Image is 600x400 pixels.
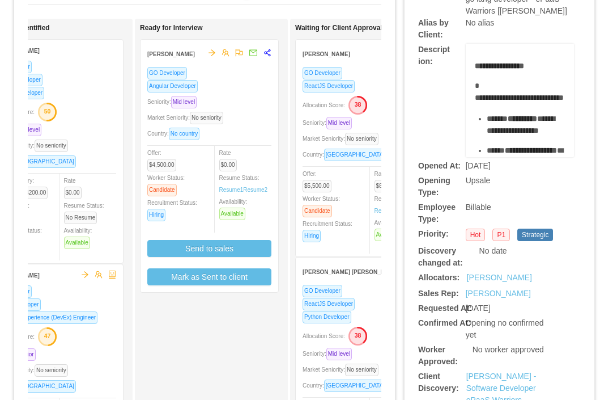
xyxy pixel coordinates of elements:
[147,150,181,168] span: Offer:
[147,99,201,105] span: Seniority:
[473,345,544,354] span: No worker approved
[303,102,345,108] span: Allocation Score:
[355,332,361,339] text: 38
[95,271,103,279] span: team
[345,95,368,113] button: 38
[375,196,415,214] span: Resume Status:
[169,128,199,140] span: No country
[418,45,450,66] b: Description:
[375,220,405,238] span: Availability:
[64,228,95,246] span: Availability:
[375,171,408,189] span: Rate
[219,159,237,171] span: $0.00
[64,203,104,221] span: Resume Status:
[466,289,531,298] a: [PERSON_NAME]
[375,229,401,241] span: Available
[303,51,350,57] strong: [PERSON_NAME]
[303,298,355,310] span: ReactJS Developer
[418,18,449,39] b: Alias by Client:
[295,24,454,32] h1: Waiting for Client Approval
[243,186,267,194] a: Resume2
[147,51,195,57] strong: [PERSON_NAME]
[345,133,378,145] span: No seniority
[190,112,223,124] span: No seniority
[466,304,491,313] span: [DATE]
[64,187,82,199] span: $0.00
[64,178,86,196] span: Rate
[14,155,76,168] span: [GEOGRAPHIC_DATA]
[418,372,459,393] b: Client Discovery:
[219,186,244,194] a: Resume1
[147,209,165,221] span: Hiring
[418,304,471,313] b: Requested At:
[303,382,391,389] span: Country:
[219,175,268,193] span: Resume Status:
[418,345,458,366] b: Worker Approved:
[303,120,356,126] span: Seniority:
[303,311,351,323] span: Python Developer
[418,246,463,267] b: Discovery changed at:
[303,285,342,297] span: GO Developer
[147,268,271,285] button: Mark as Sent to client
[326,117,352,129] span: Mid level
[418,229,449,238] b: Priority:
[64,237,90,249] span: Available
[14,380,76,393] span: [GEOGRAPHIC_DATA]
[479,246,507,255] span: No date
[467,272,532,284] a: [PERSON_NAME]
[303,205,332,217] span: Candidate
[418,203,456,224] b: Employee Type:
[35,102,57,120] button: 50
[303,67,342,79] span: GO Developer
[219,208,245,220] span: Available
[35,140,68,152] span: No seniority
[303,230,321,242] span: Hiring
[303,196,340,214] span: Worker Status:
[475,60,565,174] div: rdw-editor
[303,351,356,357] span: Seniority:
[263,49,271,57] span: share-alt
[418,176,450,197] b: Opening Type:
[44,332,51,339] text: 47
[466,203,491,212] span: Billable
[418,318,471,327] b: Confirmed At:
[147,159,176,171] span: $4,500.00
[303,367,383,373] span: Market Seniority:
[418,273,459,282] b: Allocators:
[303,221,352,239] span: Recruitment Status:
[171,96,197,108] span: Mid level
[219,150,241,168] span: Rate
[466,18,495,27] span: No alias
[147,80,198,92] span: Angular Developer
[235,49,243,57] span: flag
[466,318,544,339] span: Opening no confirmed yet
[208,49,216,57] span: arrow-right
[81,271,89,279] span: arrow-right
[16,124,41,136] span: Mid level
[219,199,250,217] span: Availability:
[147,240,271,257] button: Send to sales
[418,289,459,298] b: Sales Rep:
[147,115,228,121] span: Market Seniority:
[303,136,383,142] span: Market Seniority:
[303,267,399,276] strong: [PERSON_NAME] [PERSON_NAME]
[466,44,574,157] div: rdw-wrapper
[243,44,258,62] button: mail
[466,161,491,170] span: [DATE]
[326,348,352,360] span: Mid level
[108,271,116,279] span: robot
[345,326,368,344] button: 38
[355,101,361,108] text: 38
[303,151,391,158] span: Country:
[35,327,57,345] button: 47
[222,49,229,57] span: team
[140,24,299,32] h1: Ready for Interview
[324,149,386,161] span: [GEOGRAPHIC_DATA]
[147,184,177,196] span: Candidate
[418,161,461,170] b: Opened At:
[375,180,403,192] span: $8,800.00
[147,130,204,137] span: Country:
[147,200,197,218] span: Recruitment Status:
[303,333,345,339] span: Allocation Score:
[324,380,386,392] span: [GEOGRAPHIC_DATA]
